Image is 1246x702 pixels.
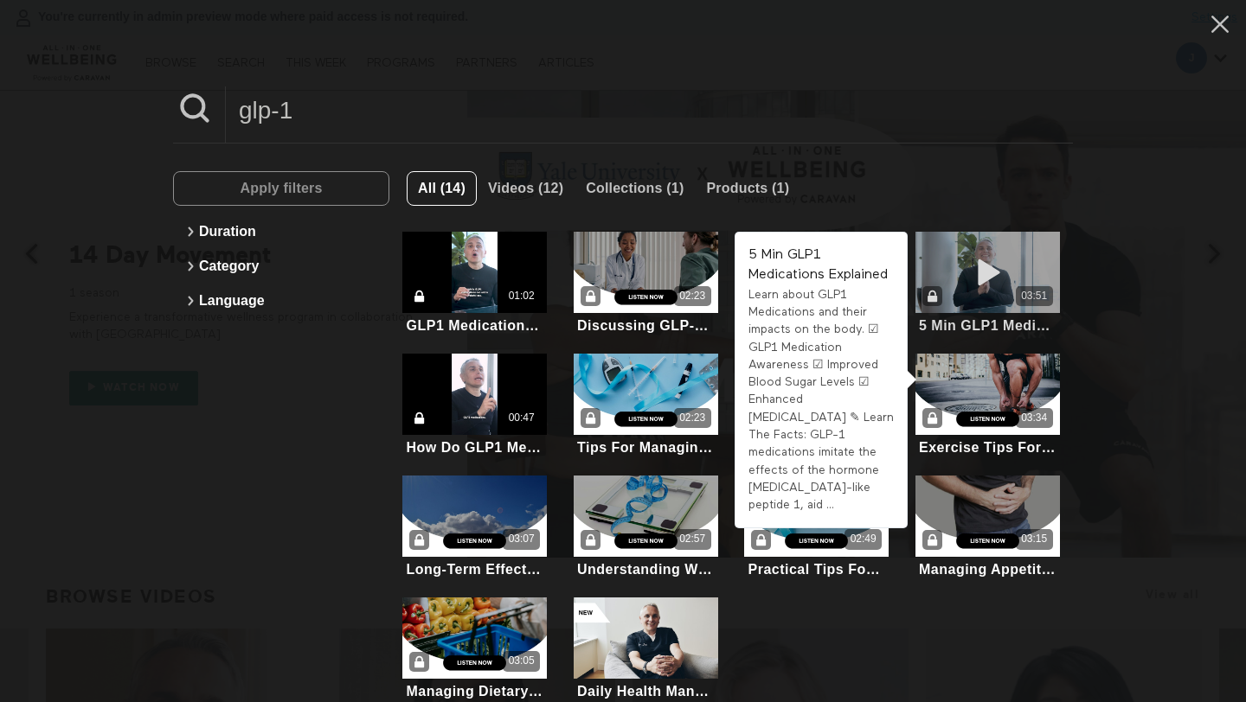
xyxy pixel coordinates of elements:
[574,475,718,580] a: Understanding Weight Loss With GLP-1 (Audio)02:57Understanding Weight Loss With GLP-1 (Audio)
[226,86,1073,134] input: Search
[574,597,718,702] a: Daily Health ManagementDaily Health Management
[575,171,695,206] button: Collections (1)
[406,317,543,334] div: GLP1 Medications & Beneficial Lifestyle Changes (Highlight)
[182,249,381,284] button: Category
[509,289,535,303] div: 01:02
[748,561,885,578] div: Practical Tips For Starting GLP-1 Therapy (Audio)
[577,683,715,699] div: Daily Health Management
[406,561,543,578] div: Long-Term Effects Of GLP-1 Medications (Audio)
[418,181,466,195] span: All (14)
[748,286,894,514] div: Learn about GLP1 Medications and their impacts on the body. ☑ GLP1 Medication Awareness ☑ Improve...
[851,532,877,546] div: 02:49
[577,561,715,578] div: Understanding Weight Loss With GLP-1 (Audio)
[402,354,547,458] a: How Do GLP1 Medications Work? (Highlight)00:47How Do GLP1 Medications Work? (Highlight)
[915,232,1060,336] a: 5 Min GLP1 Medications Explained03:515 Min GLP1 Medications Explained
[586,181,684,195] span: Collections (1)
[182,284,381,318] button: Language
[919,561,1057,578] div: Managing Appetite Changes On GLP-1 (Audio)
[509,654,535,668] div: 03:05
[406,439,543,456] div: How Do GLP1 Medications Work? (Highlight)
[695,171,800,206] button: Products (1)
[1021,532,1047,546] div: 03:15
[706,181,789,195] span: Products (1)
[574,232,718,336] a: Discussing GLP-1 Therapy With Your Doctor (Audio)02:23Discussing GLP-1 Therapy With Your Doctor (...
[182,214,381,249] button: Duration
[509,532,535,546] div: 03:07
[679,289,705,303] div: 02:23
[915,475,1060,580] a: Managing Appetite Changes On GLP-1 (Audio)03:15Managing Appetite Changes On GLP-1 (Audio)
[679,411,705,425] div: 02:23
[1021,289,1047,303] div: 03:51
[406,683,543,699] div: Managing Dietary Sensitivities On GLP-1 Medications (Audio)
[477,171,575,206] button: Videos (12)
[402,597,547,702] a: Managing Dietary Sensitivities On GLP-1 Medications (Audio)03:05Managing Dietary Sensitivities On...
[407,171,477,206] button: All (14)
[509,411,535,425] div: 00:47
[577,439,715,456] div: Tips For Managing GLP-1 Injections (Audio)
[679,532,705,546] div: 02:57
[919,317,1057,334] div: 5 Min GLP1 Medications Explained
[915,354,1060,458] a: Exercise Tips For GLP-1 Users (Audio)03:34Exercise Tips For GLP-1 Users (Audio)
[488,181,563,195] span: Videos (12)
[1021,411,1047,425] div: 03:34
[748,248,888,282] strong: 5 Min GLP1 Medications Explained
[577,317,715,334] div: Discussing GLP-1 Therapy With Your Doctor (Audio)
[574,354,718,458] a: Tips For Managing GLP-1 Injections (Audio)02:23Tips For Managing GLP-1 Injections (Audio)
[402,475,547,580] a: Long-Term Effects Of GLP-1 Medications (Audio)03:07Long-Term Effects Of GLP-1 Medications (Audio)
[919,439,1057,456] div: Exercise Tips For GLP-1 Users (Audio)
[402,232,547,336] a: GLP1 Medications & Beneficial Lifestyle Changes (Highlight)01:02GLP1 Medications & Beneficial Lif...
